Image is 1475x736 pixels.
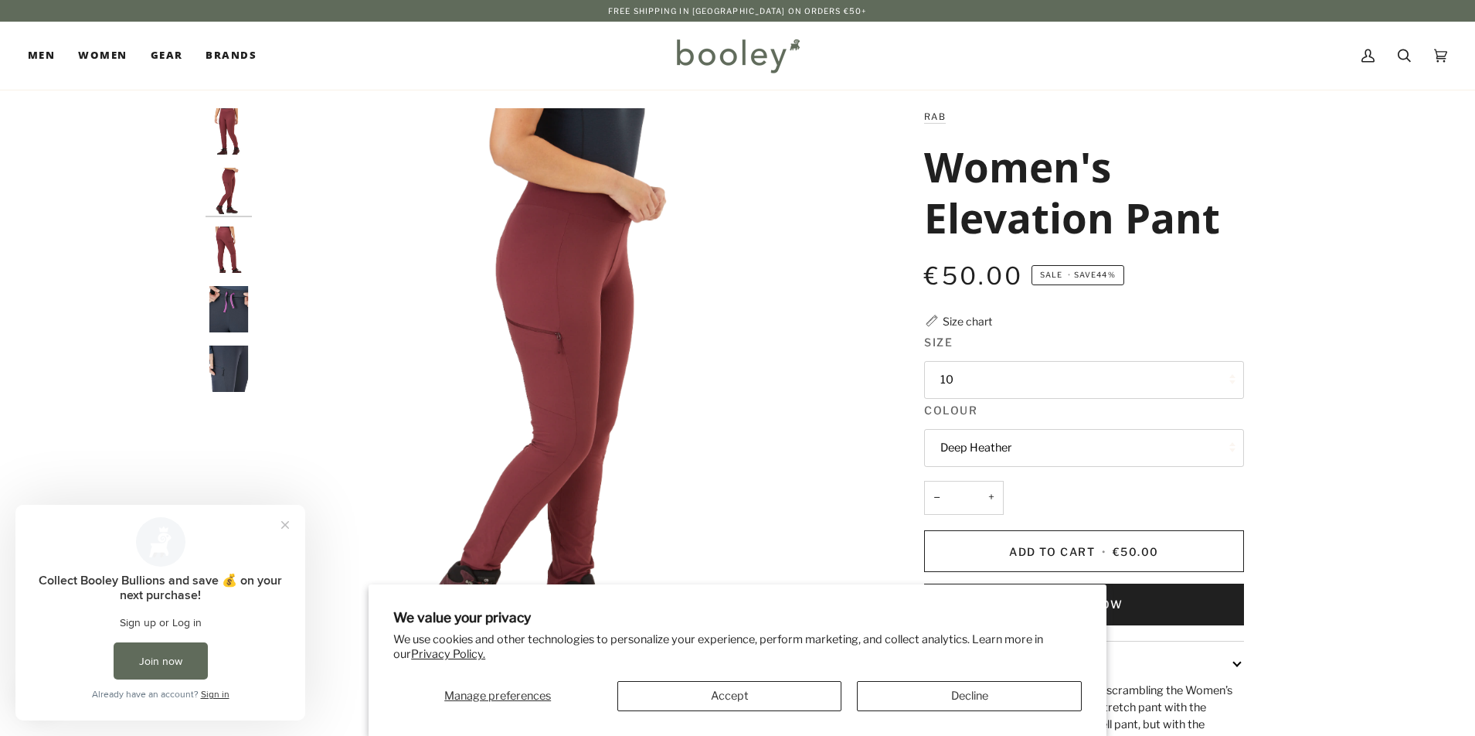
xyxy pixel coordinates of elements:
[139,22,195,90] a: Gear
[260,108,871,720] img: Rab Women&#39;s Elevation Pant Deep Heather - Booley Galway
[924,530,1244,572] button: Add to Cart • €50.00
[924,481,1004,516] input: Quantity
[608,5,867,17] p: Free Shipping in [GEOGRAPHIC_DATA] on Orders €50+
[670,33,805,78] img: Booley
[206,346,252,392] img: Rab Women's Elevation Pant - Booley Galway
[194,22,268,90] a: Brands
[206,48,257,63] span: Brands
[924,361,1244,399] button: 10
[924,481,949,516] button: −
[1113,545,1159,558] span: €50.00
[617,681,841,711] button: Accept
[979,481,1004,516] button: +
[206,227,252,273] img: Rab Women's Elevation Pant Deep Heather - Booley Galway
[943,313,992,329] div: Size chart
[28,48,55,63] span: Men
[924,402,977,418] span: Colour
[857,681,1081,711] button: Decline
[1065,271,1074,279] em: •
[1009,545,1095,558] span: Add to Cart
[924,584,1244,625] button: Buy it now
[1040,271,1062,279] span: Sale
[206,286,252,332] img: Rab Women's Elevation Pant - Booley Galway
[924,141,1232,243] h1: Women's Elevation Pant
[1031,265,1124,285] span: Save
[924,261,1023,291] span: €50.00
[78,48,127,63] span: Women
[924,334,953,350] span: Size
[393,632,1082,662] p: We use cookies and other technologies to personalize your experience, perform marketing, and coll...
[411,647,485,661] a: Privacy Policy.
[393,609,1082,625] h2: We value your privacy
[1096,271,1115,279] span: 44%
[444,689,551,703] span: Manage preferences
[393,681,602,711] button: Manage preferences
[28,22,66,90] a: Men
[15,505,305,721] iframe: Loyalty program pop-up with offers and actions
[206,108,252,155] img: Rab Women's Elevation Pant Deep Heather - Booley Galway
[924,111,946,122] a: Rab
[1099,545,1110,558] span: •
[206,168,252,214] img: Rab Women's Elevation Pant Deep Heather - Booley Galway
[260,108,871,720] div: Rab Women's Elevation Pant Deep Heather - Booley Galway
[151,48,183,63] span: Gear
[924,429,1244,467] button: Deep Heather
[66,22,138,90] a: Women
